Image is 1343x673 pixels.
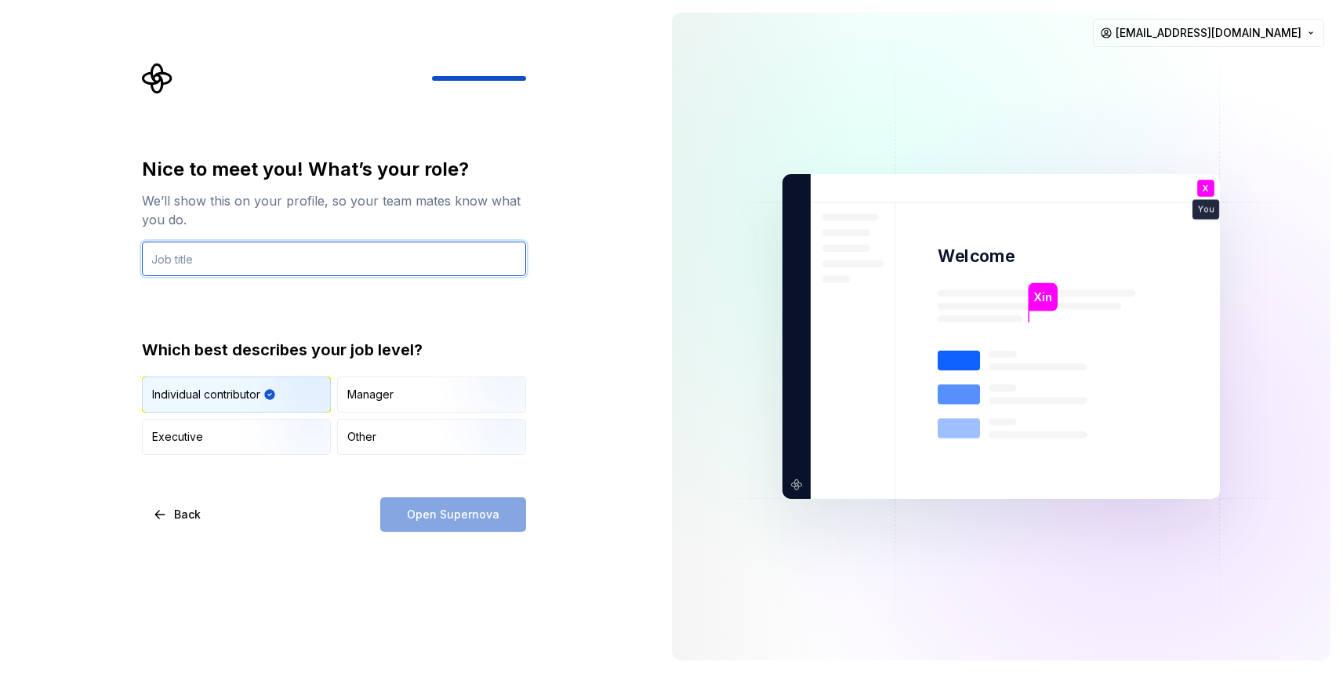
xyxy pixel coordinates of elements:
[152,429,203,445] div: Executive
[347,429,376,445] div: Other
[142,497,214,532] button: Back
[347,387,394,402] div: Manager
[1033,289,1051,306] p: Xin
[142,339,526,361] div: Which best describes your job level?
[152,387,260,402] div: Individual contributor
[1116,25,1301,41] span: [EMAIL_ADDRESS][DOMAIN_NAME]
[142,191,526,229] div: We’ll show this on your profile, so your team mates know what you do.
[1093,19,1324,47] button: [EMAIL_ADDRESS][DOMAIN_NAME]
[142,63,173,94] svg: Supernova Logo
[1198,206,1214,214] p: You
[142,157,526,182] div: Nice to meet you! What’s your role?
[938,245,1015,267] p: Welcome
[142,242,526,276] input: Job title
[1203,184,1209,193] p: X
[174,507,201,522] span: Back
